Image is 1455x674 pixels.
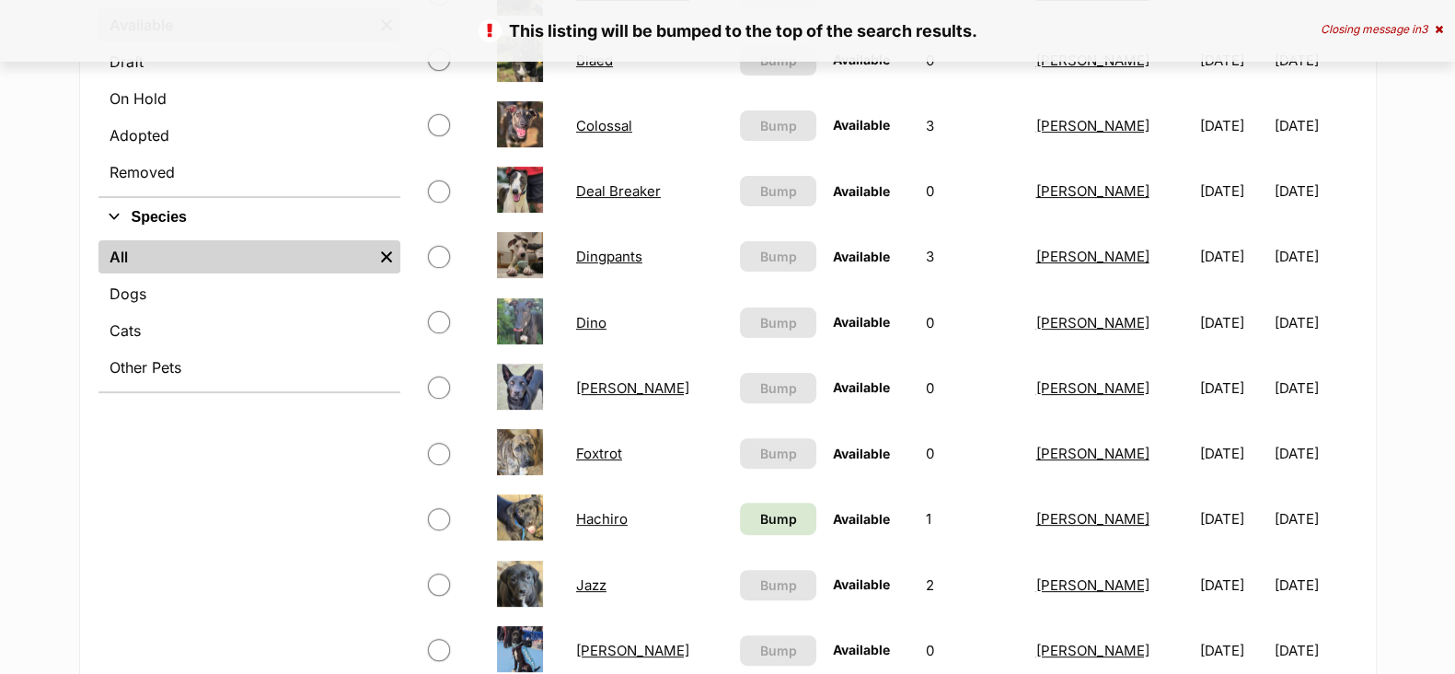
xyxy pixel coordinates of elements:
span: Bump [759,313,796,332]
a: [PERSON_NAME] [1036,314,1149,331]
td: [DATE] [1193,159,1273,223]
td: [DATE] [1275,553,1355,617]
a: Remove filter [373,240,400,273]
a: Dingpants [576,248,642,265]
a: [PERSON_NAME] [1036,117,1149,134]
a: Adopted [98,119,400,152]
div: Species [98,237,400,391]
a: [PERSON_NAME] [1036,182,1149,200]
a: Dogs [98,277,400,310]
button: Bump [740,635,816,666]
td: [DATE] [1275,225,1355,288]
td: 1 [918,487,1027,551]
td: 0 [918,422,1027,485]
button: Bump [740,241,816,272]
td: [DATE] [1275,487,1355,551]
td: 3 [918,94,1027,157]
a: Other Pets [98,351,400,384]
span: Bump [759,444,796,463]
a: [PERSON_NAME] [1036,379,1149,397]
span: Bump [759,575,796,595]
a: Bump [740,503,816,535]
a: Removed [98,156,400,189]
span: Bump [759,509,796,529]
span: Available [833,249,890,264]
p: This listing will be bumped to the top of the search results. [18,18,1437,43]
td: 0 [918,291,1027,354]
a: [PERSON_NAME] [1036,248,1149,265]
a: Deal Breaker [576,182,661,200]
button: Bump [740,110,816,141]
td: [DATE] [1193,225,1273,288]
a: [PERSON_NAME] [1036,642,1149,659]
span: Available [833,576,890,592]
a: Cats [98,314,400,347]
span: Bump [759,247,796,266]
td: [DATE] [1193,422,1273,485]
span: Bump [759,378,796,398]
span: Available [833,379,890,395]
td: [DATE] [1275,94,1355,157]
a: [PERSON_NAME] [1036,445,1149,462]
td: [DATE] [1193,487,1273,551]
span: Available [833,117,890,133]
button: Bump [740,570,816,600]
td: [DATE] [1193,553,1273,617]
button: Bump [740,438,816,469]
a: Hachiro [576,510,628,528]
td: [DATE] [1275,356,1355,420]
a: Colossal [576,117,632,134]
td: [DATE] [1193,356,1273,420]
span: Bump [759,181,796,201]
td: 3 [918,225,1027,288]
a: Draft [98,45,400,78]
div: Closing message in [1321,23,1443,36]
span: Available [833,446,890,461]
a: [PERSON_NAME] [1036,576,1149,594]
td: 2 [918,553,1027,617]
button: Bump [740,308,816,338]
button: Species [98,205,400,229]
td: [DATE] [1275,291,1355,354]
span: Available [833,183,890,199]
a: All [98,240,373,273]
button: Bump [740,373,816,403]
td: 0 [918,159,1027,223]
a: [PERSON_NAME] [576,642,689,659]
a: Foxtrot [576,445,622,462]
span: Available [833,511,890,527]
a: Dino [576,314,606,331]
td: 0 [918,356,1027,420]
a: [PERSON_NAME] [576,379,689,397]
a: On Hold [98,82,400,115]
span: Available [833,642,890,657]
a: Jazz [576,576,606,594]
td: [DATE] [1275,159,1355,223]
span: Bump [759,641,796,660]
td: [DATE] [1275,422,1355,485]
td: [DATE] [1193,291,1273,354]
span: 3 [1421,22,1427,36]
a: [PERSON_NAME] [1036,510,1149,528]
span: Available [833,314,890,330]
button: Bump [740,176,816,206]
td: [DATE] [1193,94,1273,157]
span: Bump [759,116,796,135]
